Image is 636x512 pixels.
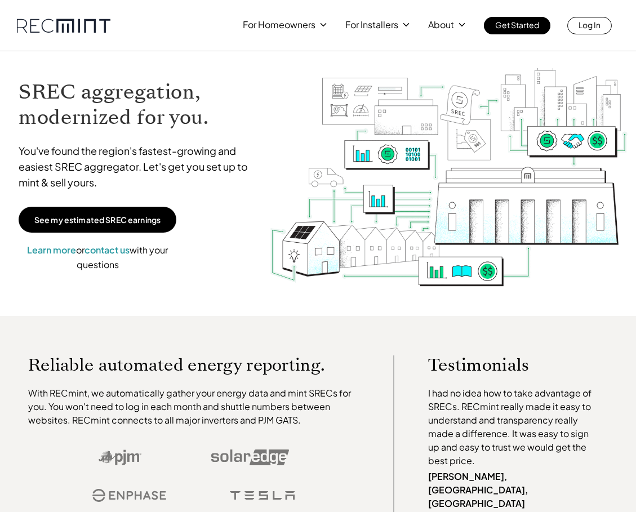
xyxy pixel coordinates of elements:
a: Log In [567,17,612,34]
p: [PERSON_NAME], [GEOGRAPHIC_DATA], [GEOGRAPHIC_DATA] [428,470,594,510]
a: See my estimated SREC earnings [19,207,176,233]
p: I had no idea how to take advantage of SRECs. RECmint really made it easy to understand and trans... [428,386,594,468]
p: Reliable automated energy reporting. [28,355,359,375]
p: or with your questions [19,243,176,271]
p: Testimonials [428,355,594,375]
h1: SREC aggregation, modernized for you. [19,79,258,130]
a: contact us [84,244,130,256]
p: See my estimated SREC earnings [34,215,161,225]
p: Get Started [495,17,539,33]
p: For Installers [345,17,398,33]
p: You've found the region's fastest-growing and easiest SREC aggregator. Let's get you set up to mi... [19,143,258,190]
p: With RECmint, we automatically gather your energy data and mint SRECs for you. You won't need to ... [28,386,359,427]
p: Log In [579,17,601,33]
p: About [428,17,454,33]
p: For Homeowners [243,17,315,33]
a: Learn more [27,244,76,256]
a: Get Started [484,17,550,34]
img: RECmint value cycle [269,37,629,325]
